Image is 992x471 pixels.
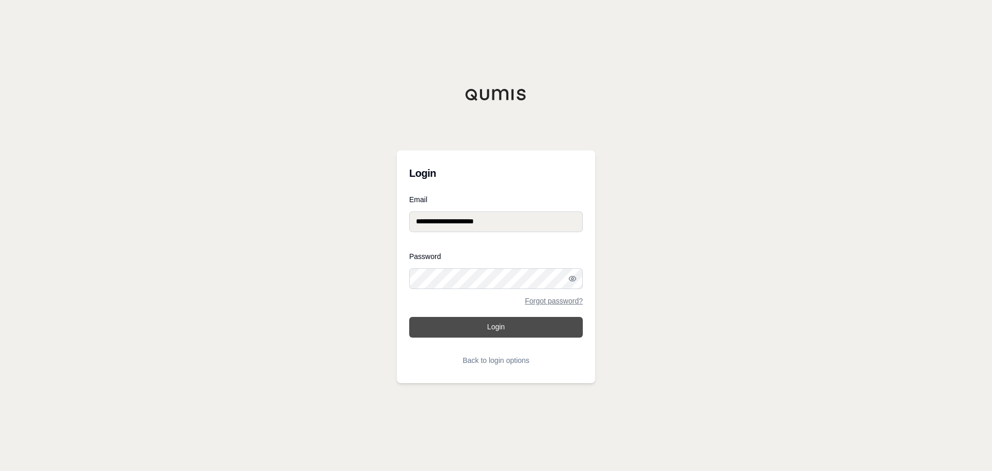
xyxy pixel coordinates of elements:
button: Back to login options [409,350,583,371]
a: Forgot password? [525,297,583,305]
img: Qumis [465,88,527,101]
button: Login [409,317,583,338]
h3: Login [409,163,583,184]
label: Email [409,196,583,203]
label: Password [409,253,583,260]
